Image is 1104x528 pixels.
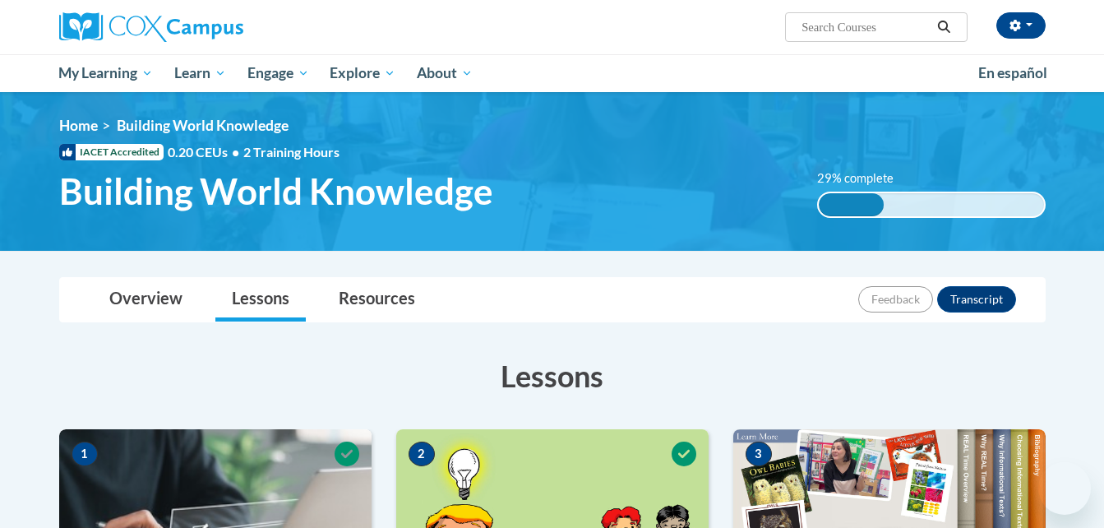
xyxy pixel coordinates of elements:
[817,169,912,188] label: 29% complete
[858,286,933,313] button: Feedback
[322,278,432,322] a: Resources
[409,442,435,466] span: 2
[247,63,309,83] span: Engage
[1038,462,1091,515] iframe: Button to launch messaging window
[819,193,884,216] div: 29% complete
[937,286,1016,313] button: Transcript
[330,63,395,83] span: Explore
[59,12,243,42] img: Cox Campus
[93,278,199,322] a: Overview
[800,17,931,37] input: Search Courses
[164,54,237,92] a: Learn
[232,144,239,160] span: •
[72,442,98,466] span: 1
[59,355,1046,396] h3: Lessons
[174,63,226,83] span: Learn
[968,56,1058,90] a: En español
[243,144,340,160] span: 2 Training Hours
[215,278,306,322] a: Lessons
[59,144,164,160] span: IACET Accredited
[417,63,473,83] span: About
[35,54,1070,92] div: Main menu
[746,442,772,466] span: 3
[117,117,289,134] span: Building World Knowledge
[237,54,320,92] a: Engage
[49,54,164,92] a: My Learning
[978,64,1047,81] span: En español
[168,143,243,161] span: 0.20 CEUs
[59,12,372,42] a: Cox Campus
[59,169,493,213] span: Building World Knowledge
[58,63,153,83] span: My Learning
[59,117,98,134] a: Home
[996,12,1046,39] button: Account Settings
[406,54,483,92] a: About
[931,17,956,37] button: Search
[319,54,406,92] a: Explore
